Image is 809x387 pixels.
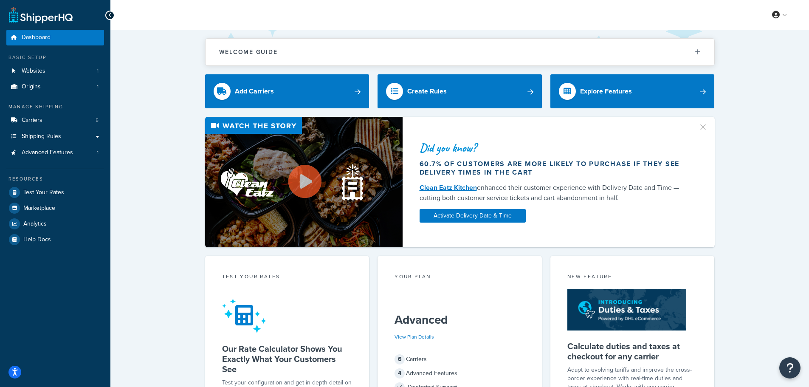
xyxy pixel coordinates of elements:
span: Test Your Rates [23,189,64,196]
span: Help Docs [23,236,51,243]
a: Shipping Rules [6,129,104,144]
li: Origins [6,79,104,95]
div: New Feature [567,273,698,282]
div: Explore Features [580,85,632,97]
img: Video thumbnail [205,117,403,247]
a: Activate Delivery Date & Time [420,209,526,223]
span: Websites [22,68,45,75]
span: Dashboard [22,34,51,41]
a: Advanced Features1 [6,145,104,161]
div: Basic Setup [6,54,104,61]
div: Your Plan [395,273,525,282]
div: Create Rules [407,85,447,97]
div: Add Carriers [235,85,274,97]
div: Manage Shipping [6,103,104,110]
button: Open Resource Center [779,357,801,379]
span: 5 [96,117,99,124]
span: 1 [97,83,99,90]
h5: Our Rate Calculator Shows You Exactly What Your Customers See [222,344,352,374]
h2: Welcome Guide [219,49,278,55]
div: Carriers [395,353,525,365]
h5: Calculate duties and taxes at checkout for any carrier [567,341,698,362]
div: Did you know? [420,142,688,154]
div: enhanced their customer experience with Delivery Date and Time — cutting both customer service ti... [420,183,688,203]
a: Analytics [6,216,104,232]
div: Resources [6,175,104,183]
a: Explore Features [550,74,715,108]
span: Origins [22,83,41,90]
div: Advanced Features [395,367,525,379]
a: Marketplace [6,201,104,216]
a: View Plan Details [395,333,434,341]
span: Marketplace [23,205,55,212]
span: 1 [97,68,99,75]
button: Welcome Guide [206,39,714,65]
span: Shipping Rules [22,133,61,140]
a: Create Rules [378,74,542,108]
a: Add Carriers [205,74,369,108]
li: Advanced Features [6,145,104,161]
span: 4 [395,368,405,379]
li: Carriers [6,113,104,128]
div: 60.7% of customers are more likely to purchase if they see delivery times in the cart [420,160,688,177]
span: 6 [395,354,405,364]
span: Advanced Features [22,149,73,156]
a: Carriers5 [6,113,104,128]
a: Origins1 [6,79,104,95]
span: Carriers [22,117,42,124]
a: Websites1 [6,63,104,79]
h5: Advanced [395,313,525,327]
a: Test Your Rates [6,185,104,200]
span: Analytics [23,220,47,228]
li: Websites [6,63,104,79]
span: 1 [97,149,99,156]
a: Help Docs [6,232,104,247]
a: Dashboard [6,30,104,45]
a: Clean Eatz Kitchen [420,183,477,192]
div: Test your rates [222,273,352,282]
